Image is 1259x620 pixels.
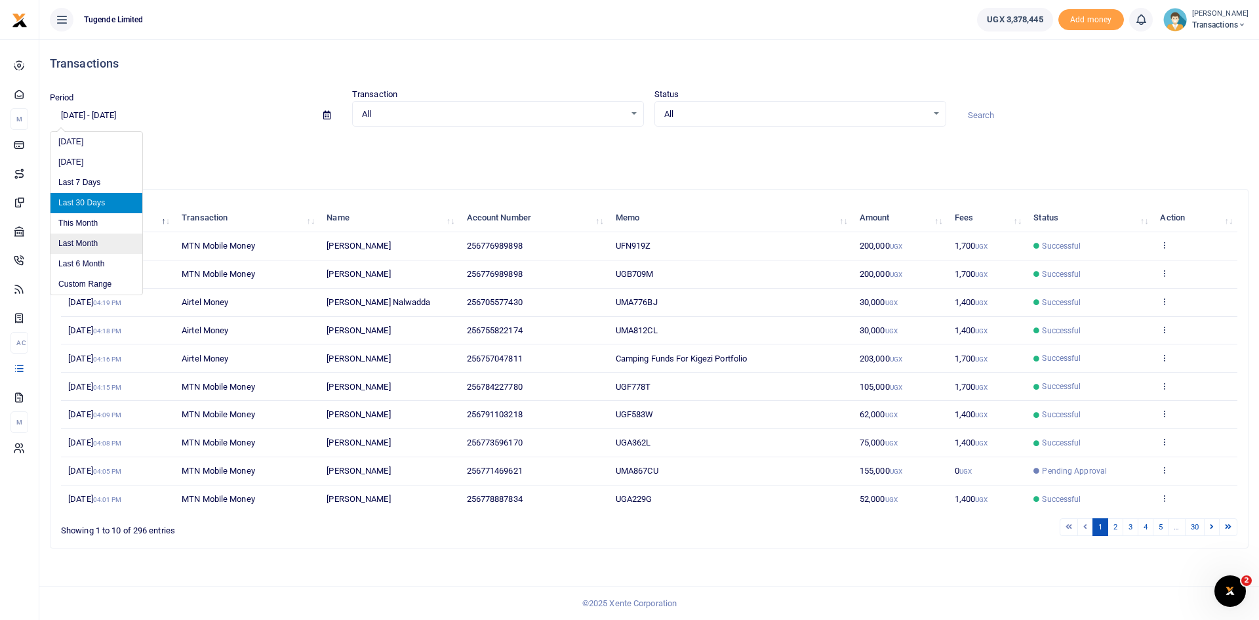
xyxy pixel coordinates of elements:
small: UGX [890,468,902,475]
span: [PERSON_NAME] [327,438,390,447]
li: Last 30 Days [50,193,142,213]
span: Transactions [1192,19,1249,31]
p: Download [50,142,1249,156]
span: 256773596170 [467,438,523,447]
li: Last 6 Month [50,254,142,274]
label: Status [654,88,679,101]
small: 04:01 PM [93,496,122,503]
span: 1,700 [955,241,988,251]
small: UGX [975,327,988,335]
span: 256757047811 [467,354,523,363]
img: profile-user [1163,8,1187,31]
li: Last Month [50,234,142,254]
small: UGX [959,468,972,475]
th: Account Number: activate to sort column ascending [459,204,608,232]
span: 256778887834 [467,494,523,504]
th: Memo: activate to sort column ascending [609,204,852,232]
th: Transaction: activate to sort column ascending [174,204,319,232]
span: 1,700 [955,354,988,363]
span: Successful [1042,381,1081,392]
span: [PERSON_NAME] [327,269,390,279]
iframe: Intercom live chat [1214,575,1246,607]
span: UMA776BJ [616,297,658,307]
span: 256705577430 [467,297,523,307]
span: 200,000 [860,269,902,279]
a: UGX 3,378,445 [977,8,1052,31]
a: logo-small logo-large logo-large [12,14,28,24]
span: UGF583W [616,409,654,419]
small: 04:19 PM [93,299,122,306]
span: 105,000 [860,382,902,392]
a: 30 [1185,518,1205,536]
span: UGA362L [616,438,651,447]
small: UGX [975,440,988,447]
span: Camping Funds For Kigezi Portfolio [616,354,747,363]
span: Successful [1042,493,1081,505]
small: 04:05 PM [93,468,122,475]
small: UGX [885,496,898,503]
span: [PERSON_NAME] [327,325,390,335]
small: UGX [975,496,988,503]
small: UGX [890,384,902,391]
img: logo-small [12,12,28,28]
span: 203,000 [860,354,902,363]
span: Successful [1042,268,1081,280]
small: UGX [975,384,988,391]
span: [PERSON_NAME] [327,354,390,363]
th: Action: activate to sort column ascending [1153,204,1237,232]
span: Successful [1042,352,1081,364]
span: Successful [1042,437,1081,449]
li: Wallet ballance [972,8,1058,31]
span: 256791103218 [467,409,523,419]
span: [DATE] [68,325,121,335]
span: 52,000 [860,494,898,504]
span: Successful [1042,325,1081,337]
a: 3 [1123,518,1138,536]
span: Successful [1042,409,1081,421]
span: 256776989898 [467,241,523,251]
span: 30,000 [860,297,898,307]
span: [PERSON_NAME] [327,382,390,392]
span: 1,400 [955,409,988,419]
label: Period [50,91,74,104]
span: 2 [1241,575,1252,586]
span: Tugende Limited [79,14,149,26]
small: UGX [975,271,988,278]
small: UGX [885,327,898,335]
span: Pending Approval [1042,465,1107,477]
span: [DATE] [68,494,121,504]
span: Airtel Money [182,325,228,335]
li: [DATE] [50,152,142,173]
span: 256771469621 [467,466,523,476]
span: Successful [1042,297,1081,308]
span: 1,400 [955,494,988,504]
span: [PERSON_NAME] [327,494,390,504]
li: [DATE] [50,132,142,152]
span: UFN919Z [616,241,651,251]
th: Fees: activate to sort column ascending [948,204,1027,232]
span: 256755822174 [467,325,523,335]
small: UGX [975,299,988,306]
span: UMA812CL [616,325,658,335]
small: UGX [975,411,988,419]
span: [DATE] [68,382,121,392]
span: 256776989898 [467,269,523,279]
a: profile-user [PERSON_NAME] Transactions [1163,8,1249,31]
th: Amount: activate to sort column ascending [852,204,948,232]
li: Custom Range [50,274,142,295]
span: [DATE] [68,438,121,447]
small: UGX [890,243,902,250]
a: Add money [1058,14,1124,24]
span: MTN Mobile Money [182,409,255,419]
small: UGX [885,299,898,306]
span: MTN Mobile Money [182,438,255,447]
li: This Month [50,213,142,234]
span: 75,000 [860,438,898,447]
span: MTN Mobile Money [182,494,255,504]
small: UGX [975,356,988,363]
div: Showing 1 to 10 of 296 entries [61,517,546,537]
span: [DATE] [68,409,121,419]
h4: Transactions [50,56,1249,71]
th: Name: activate to sort column ascending [319,204,459,232]
li: M [10,411,28,433]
